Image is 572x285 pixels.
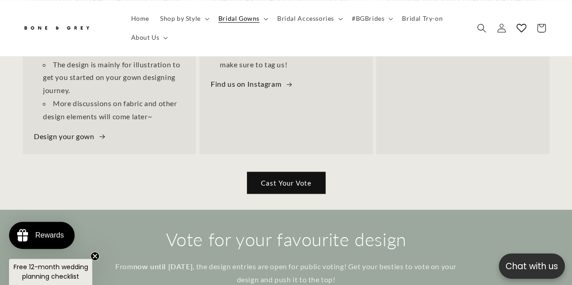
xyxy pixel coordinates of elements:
[35,231,64,239] div: Rewards
[43,58,184,97] li: The design is mainly for illustration to get you started on your gown designing journey.
[126,9,155,28] a: Home
[110,228,463,251] h2: Vote for your favourite design
[133,262,193,271] strong: now until [DATE]
[472,18,492,38] summary: Search
[90,252,99,261] button: Close teaser
[19,17,117,39] a: Bone and Grey Bridal
[34,130,106,143] a: Design your gown
[155,9,213,28] summary: Shop by Style
[352,14,384,23] span: #BGBrides
[346,9,397,28] summary: #BGBrides
[211,78,293,91] a: Find us on Instagram
[218,14,260,23] span: Bridal Gowns
[272,9,346,28] summary: Bridal Accessories
[247,172,325,193] a: Cast Your Vote
[213,9,272,28] summary: Bridal Gowns
[402,14,443,23] span: Bridal Try-on
[14,262,88,281] span: Free 12-month wedding planning checklist
[499,253,565,279] button: Open chatbox
[131,33,160,42] span: About Us
[131,14,149,23] span: Home
[499,260,565,273] p: Chat with us
[126,28,172,47] summary: About Us
[397,9,448,28] a: Bridal Try-on
[277,14,334,23] span: Bridal Accessories
[160,14,201,23] span: Shop by Style
[9,259,92,285] div: Free 12-month wedding planning checklistClose teaser
[43,97,184,123] li: More discussions on fabric and other design elements will come later~
[23,21,90,36] img: Bone and Grey Bridal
